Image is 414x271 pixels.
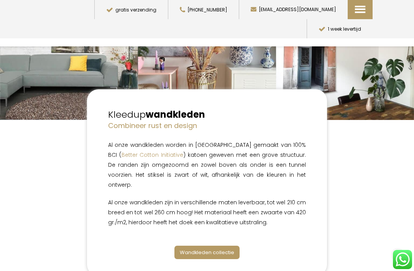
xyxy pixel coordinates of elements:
[180,249,234,256] span: Wandkleden collectie
[174,246,240,259] a: Wandkleden collectie
[108,108,306,121] h2: Kleedup
[108,197,306,227] p: Al onze wandkleden zijn in verschillende maten leverbaar, tot wel 210 cm breed en tot wel 260 cm ...
[108,121,306,130] h4: Combineer rust en design
[307,19,373,38] button: 1 week levertijd
[122,151,183,159] a: Better Cotton Initiative
[146,108,205,121] strong: wandkleden
[108,140,306,190] p: Al onze wandkleden worden in [GEOGRAPHIC_DATA] gemaakt van 100% BCI ( ) katoen geweven met een gr...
